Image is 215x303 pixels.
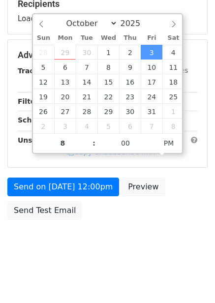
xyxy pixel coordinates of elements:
span: Wed [97,35,119,41]
span: October 30, 2025 [119,104,141,119]
span: October 26, 2025 [33,104,55,119]
span: October 7, 2025 [76,60,97,74]
span: November 8, 2025 [162,119,184,133]
span: November 4, 2025 [76,119,97,133]
span: October 10, 2025 [141,60,162,74]
span: October 3, 2025 [141,45,162,60]
span: September 30, 2025 [76,45,97,60]
strong: Unsubscribe [18,136,66,144]
input: Hour [33,133,93,153]
span: Sun [33,35,55,41]
span: October 9, 2025 [119,60,141,74]
span: October 8, 2025 [97,60,119,74]
span: September 28, 2025 [33,45,55,60]
span: October 1, 2025 [97,45,119,60]
span: September 29, 2025 [54,45,76,60]
h5: Advanced [18,50,197,61]
span: Mon [54,35,76,41]
span: : [92,133,95,153]
span: October 15, 2025 [97,74,119,89]
span: October 25, 2025 [162,89,184,104]
span: October 29, 2025 [97,104,119,119]
span: Click to toggle [155,133,183,153]
span: October 22, 2025 [97,89,119,104]
span: October 19, 2025 [33,89,55,104]
span: Thu [119,35,141,41]
span: October 27, 2025 [54,104,76,119]
span: November 6, 2025 [119,119,141,133]
span: October 21, 2025 [76,89,97,104]
span: October 23, 2025 [119,89,141,104]
span: October 28, 2025 [76,104,97,119]
span: October 4, 2025 [162,45,184,60]
span: October 16, 2025 [119,74,141,89]
span: Sat [162,35,184,41]
span: Fri [141,35,162,41]
strong: Schedule [18,116,53,124]
iframe: Chat Widget [166,256,215,303]
span: November 7, 2025 [141,119,162,133]
span: October 2, 2025 [119,45,141,60]
span: November 1, 2025 [162,104,184,119]
span: October 31, 2025 [141,104,162,119]
span: October 5, 2025 [33,60,55,74]
span: November 5, 2025 [97,119,119,133]
span: October 12, 2025 [33,74,55,89]
span: October 14, 2025 [76,74,97,89]
input: Minute [95,133,155,153]
a: Preview [122,178,165,196]
strong: Tracking [18,67,51,75]
span: October 24, 2025 [141,89,162,104]
a: Send Test Email [7,201,82,220]
span: October 11, 2025 [162,60,184,74]
span: November 2, 2025 [33,119,55,133]
span: November 3, 2025 [54,119,76,133]
a: Send on [DATE] 12:00pm [7,178,119,196]
span: October 6, 2025 [54,60,76,74]
span: October 18, 2025 [162,74,184,89]
span: October 13, 2025 [54,74,76,89]
a: Copy unsubscribe link [66,148,155,156]
span: October 20, 2025 [54,89,76,104]
span: Tue [76,35,97,41]
strong: Filters [18,97,43,105]
input: Year [118,19,153,28]
span: October 17, 2025 [141,74,162,89]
